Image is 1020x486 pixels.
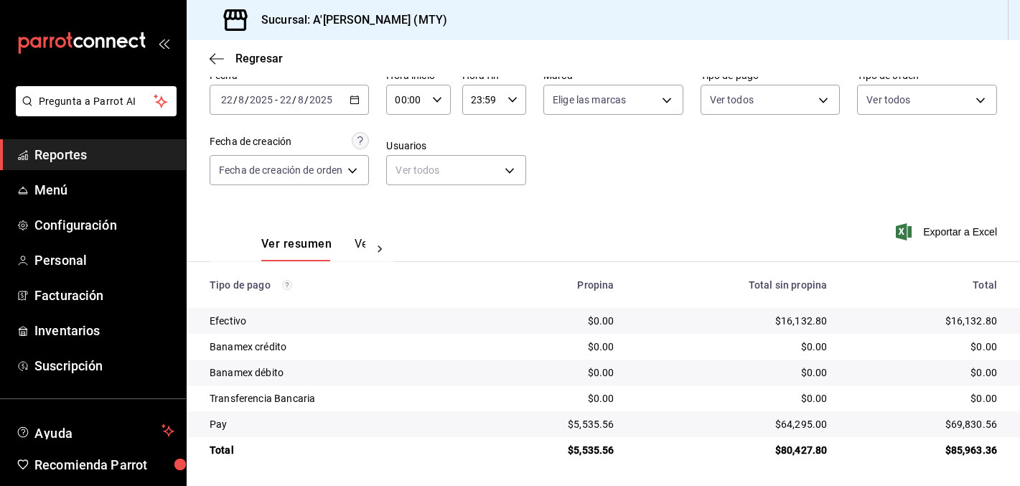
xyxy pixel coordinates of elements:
[39,94,154,109] span: Pregunta a Parrot AI
[637,443,828,457] div: $80,427.80
[210,365,469,380] div: Banamex débito
[492,340,614,354] div: $0.00
[34,251,174,270] span: Personal
[553,93,626,107] span: Elige las marcas
[386,141,526,151] label: Usuarios
[850,417,997,431] div: $69,830.56
[850,365,997,380] div: $0.00
[637,391,828,406] div: $0.00
[492,279,614,291] div: Propina
[637,314,828,328] div: $16,132.80
[850,279,997,291] div: Total
[637,279,828,291] div: Total sin propina
[16,86,177,116] button: Pregunta a Parrot AI
[492,314,614,328] div: $0.00
[899,223,997,240] button: Exportar a Excel
[238,94,245,106] input: --
[34,180,174,200] span: Menú
[210,391,469,406] div: Transferencia Bancaria
[492,391,614,406] div: $0.00
[245,94,249,106] span: /
[233,94,238,106] span: /
[850,340,997,354] div: $0.00
[249,94,273,106] input: ----
[386,155,526,185] div: Ver todos
[34,145,174,164] span: Reportes
[850,443,997,457] div: $85,963.36
[34,321,174,340] span: Inventarios
[297,94,304,106] input: --
[492,417,614,431] div: $5,535.56
[304,94,309,106] span: /
[462,70,526,80] label: Hora fin
[637,417,828,431] div: $64,295.00
[492,365,614,380] div: $0.00
[492,443,614,457] div: $5,535.56
[34,422,156,439] span: Ayuda
[220,94,233,106] input: --
[386,70,450,80] label: Hora inicio
[850,391,997,406] div: $0.00
[261,237,365,261] div: navigation tabs
[10,104,177,119] a: Pregunta a Parrot AI
[210,134,291,149] div: Fecha de creación
[637,340,828,354] div: $0.00
[210,52,283,65] button: Regresar
[275,94,278,106] span: -
[710,93,754,107] span: Ver todos
[34,356,174,375] span: Suscripción
[309,94,333,106] input: ----
[34,286,174,305] span: Facturación
[210,417,469,431] div: Pay
[282,280,292,290] svg: Los pagos realizados con Pay y otras terminales son montos brutos.
[279,94,292,106] input: --
[219,163,342,177] span: Fecha de creación de orden
[210,279,469,291] div: Tipo de pago
[261,237,332,261] button: Ver resumen
[850,314,997,328] div: $16,132.80
[637,365,828,380] div: $0.00
[210,443,469,457] div: Total
[866,93,910,107] span: Ver todos
[210,314,469,328] div: Efectivo
[355,237,408,261] button: Ver pagos
[158,37,169,49] button: open_drawer_menu
[210,340,469,354] div: Banamex crédito
[34,215,174,235] span: Configuración
[34,455,174,475] span: Recomienda Parrot
[235,52,283,65] span: Regresar
[250,11,447,29] h3: Sucursal: A'[PERSON_NAME] (MTY)
[210,70,369,80] label: Fecha
[292,94,296,106] span: /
